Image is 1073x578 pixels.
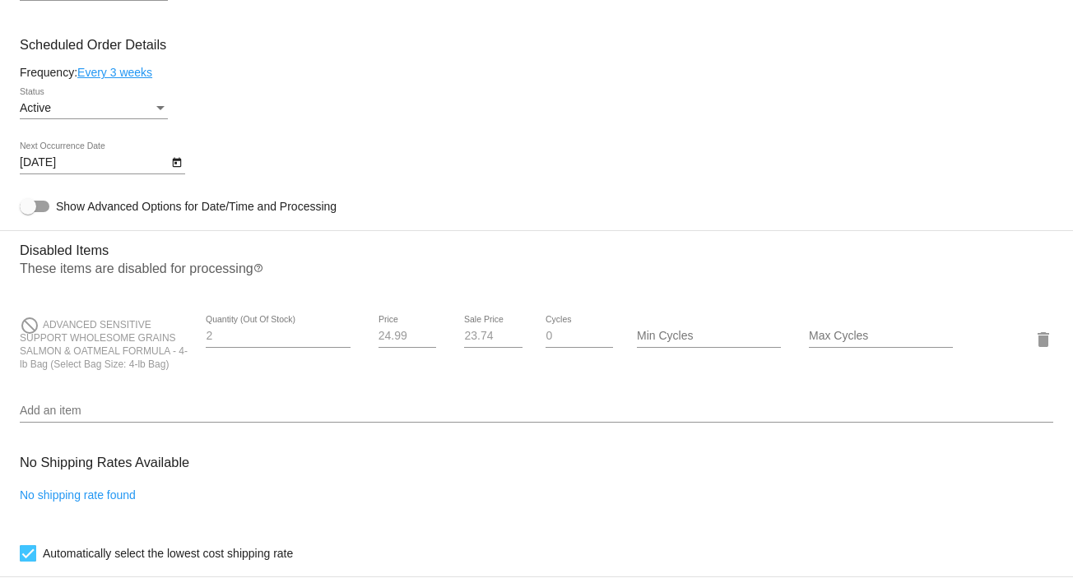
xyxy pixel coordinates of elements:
[20,66,1053,79] div: Frequency:
[20,405,1053,418] input: Add an item
[20,101,51,114] span: Active
[20,261,1053,283] p: These items are disabled for processing
[168,153,185,170] button: Open calendar
[464,330,522,343] input: Sale Price
[20,319,188,370] span: ADVANCED SENSITIVE SUPPORT WHOLESOME GRAINS SALMON & OATMEAL FORMULA - 4-lb Bag (Select Bag Size:...
[1034,330,1053,349] mat-icon: delete
[77,66,152,79] a: Every 3 weeks
[56,198,337,215] span: Show Advanced Options for Date/Time and Processing
[637,330,781,343] input: Min Cycles
[20,102,168,115] mat-select: Status
[20,156,168,169] input: Next Occurrence Date
[379,330,436,343] input: Price
[20,230,1053,258] h3: Disabled Items
[253,263,263,283] mat-icon: help_outline
[20,488,136,502] a: No shipping rate found
[206,330,350,343] input: Quantity (Out Of Stock)
[20,316,39,335] mat-icon: do_not_disturb
[20,445,189,480] h3: No Shipping Rates Available
[43,543,293,563] span: Automatically select the lowest cost shipping rate
[20,37,1053,53] h3: Scheduled Order Details
[546,330,613,343] input: Cycles
[809,330,953,343] input: Max Cycles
